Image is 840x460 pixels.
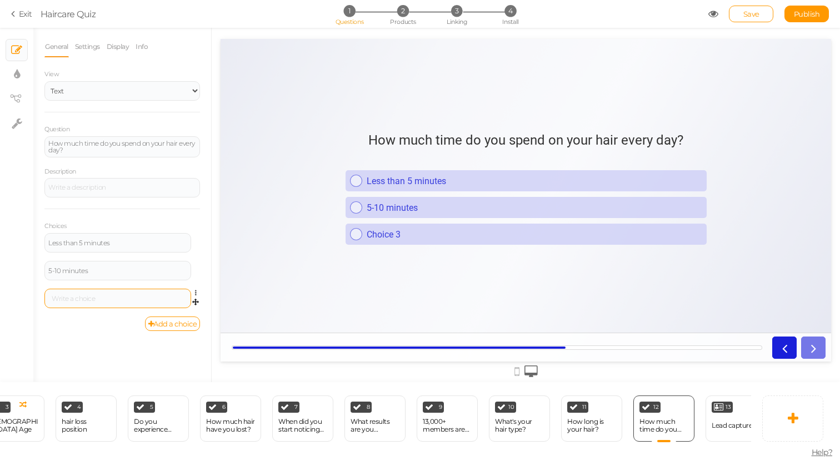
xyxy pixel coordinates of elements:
span: Save [743,9,759,18]
span: 3 [6,404,9,410]
div: 8 What results are you expecting from your treatment? [344,395,406,442]
span: 7 [294,404,298,410]
li: 4 Install [484,5,536,17]
iframe: To enrich screen reader interactions, please activate Accessibility in Grammarly extension settings [221,39,831,362]
div: hair loss position [62,418,111,433]
li: 3 Linking [431,5,483,17]
span: Linking [447,18,467,26]
label: Choices [44,222,67,230]
span: 8 [367,404,370,410]
div: 13 Lead capture [706,395,767,442]
a: General [44,36,69,57]
span: 13 [726,404,731,410]
span: Publish [794,9,820,18]
span: Install [502,18,518,26]
a: Settings [74,36,101,57]
label: Question [44,126,69,133]
div: 12 How much time do you spend on your hair every day? [633,395,694,442]
div: What's your hair type? [495,418,544,433]
a: Add a choice [145,316,201,331]
div: 11 How long is your hair? [561,395,622,442]
a: Info [135,36,148,57]
div: When did you start noticing changes to your hair? [278,418,327,433]
li: 2 Products [377,5,429,17]
span: 12 [653,404,658,410]
span: Help? [812,447,833,457]
div: 4 hair loss position [56,395,117,442]
div: How much time do you spend on your hair every day? [48,140,196,154]
div: How much time do you spend on your hair every day? [639,418,688,433]
a: Display [106,36,130,57]
span: View [44,70,59,78]
div: Less than 5 minutes [48,240,187,246]
span: Questions [336,18,364,26]
span: Products [390,18,416,26]
span: 3 [451,5,463,17]
div: What results are you expecting from your treatment? [351,418,399,433]
span: 4 [504,5,516,17]
div: 9 13,000+ members are actively using Maneup [417,395,478,442]
div: 13,000+ members are actively using Maneup [423,418,472,433]
div: 6 How much hair have you lost? [200,395,261,442]
span: 11 [582,404,586,410]
li: 1 Questions [323,5,375,17]
div: Lead capture [712,422,752,429]
div: 10 What's your hair type? [489,395,550,442]
a: Exit [11,8,32,19]
div: 5-10 minutes [48,268,187,274]
div: Do you experience dandruff symptoms on your scalp? Flaking, itching, redness, or burning. [134,418,183,433]
div: How long is your hair? [567,418,616,433]
span: 6 [222,404,226,410]
label: Description [44,168,76,176]
div: How much hair have you lost? [206,418,255,433]
span: 1 [343,5,355,17]
div: Haircare Quiz [41,7,96,21]
span: 9 [439,404,442,410]
div: Save [729,6,773,22]
span: 5 [150,404,153,410]
div: 5 Do you experience dandruff symptoms on your scalp? Flaking, itching, redness, or burning. [128,395,189,442]
span: 4 [77,404,81,410]
span: 2 [397,5,409,17]
div: 7 When did you start noticing changes to your hair? [272,395,333,442]
span: 10 [508,404,514,410]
